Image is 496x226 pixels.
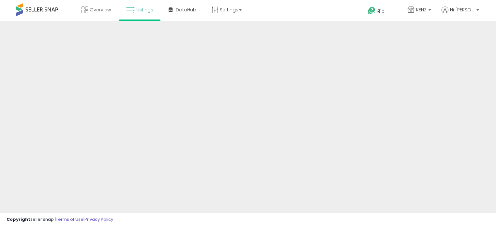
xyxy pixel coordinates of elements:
div: seller snap | | [7,217,113,223]
span: DataHub [176,7,196,13]
i: Get Help [368,7,376,15]
a: Terms of Use [56,216,83,222]
strong: Copyright [7,216,30,222]
a: Hi [PERSON_NAME] [442,7,479,21]
span: Help [376,8,384,14]
span: KENZ [416,7,427,13]
a: Privacy Policy [84,216,113,222]
span: Listings [136,7,153,13]
a: Help [363,2,397,21]
span: Hi [PERSON_NAME] [450,7,474,13]
span: Overview [90,7,111,13]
